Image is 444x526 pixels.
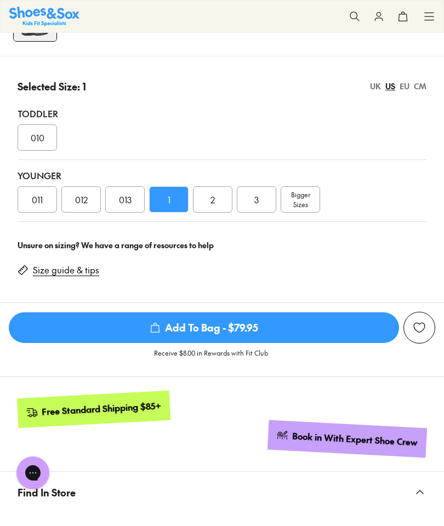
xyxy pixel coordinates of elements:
[33,264,99,276] a: Size guide & tips
[31,131,44,144] span: 010
[11,453,55,493] iframe: Gorgias live chat messenger
[168,193,170,206] span: 1
[385,81,395,92] div: US
[17,391,170,428] a: Free Standard Shipping $85+
[75,193,88,206] span: 012
[119,193,132,206] span: 013
[9,7,79,26] img: SNS_Logo_Responsive.svg
[42,399,162,418] div: Free Standard Shipping $85+
[154,348,268,368] p: Receive $8.00 in Rewards with Fit Club
[18,107,426,120] div: Toddler
[18,79,86,94] p: Selected Size: 1
[32,193,43,206] span: 011
[254,193,259,206] span: 3
[18,169,426,182] div: Younger
[267,420,427,458] a: Book in With Expert Shoe Crew
[400,81,409,92] div: EU
[9,312,399,344] button: Add To Bag - $79.95
[414,81,426,92] div: CM
[292,430,418,449] div: Book in With Expert Shoe Crew
[210,193,215,206] span: 2
[370,81,381,92] div: UK
[9,7,79,26] a: Shoes & Sox
[291,190,310,209] span: Bigger Sizes
[403,312,435,344] button: Add to Wishlist
[18,239,426,251] div: Unsure on sizing? We have a range of resources to help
